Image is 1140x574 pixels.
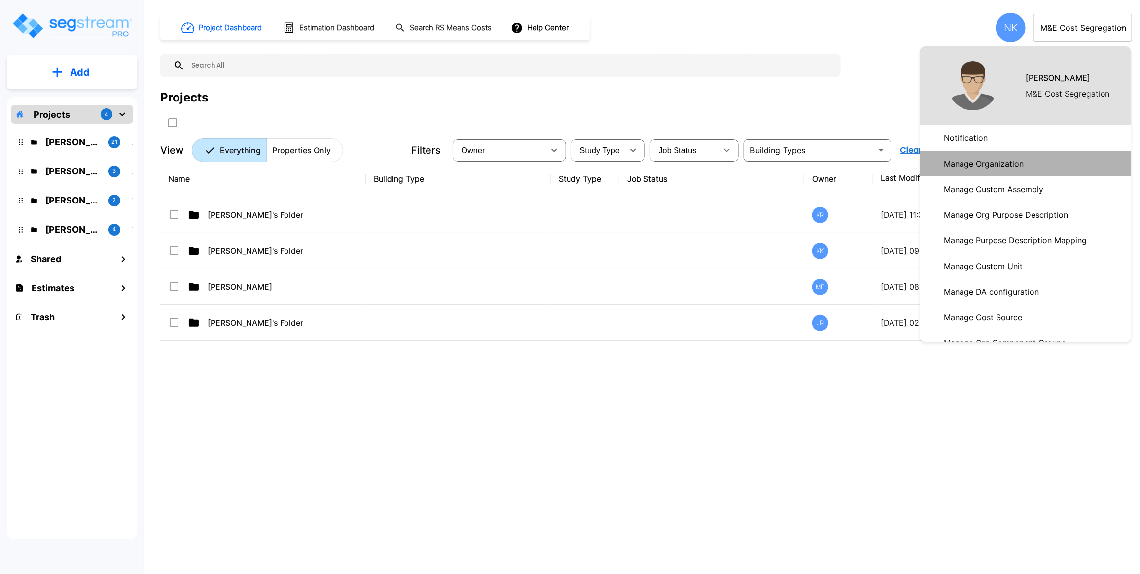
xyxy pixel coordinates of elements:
p: Notification [940,128,992,148]
p: Manage Org Purpose Description [940,205,1072,225]
p: Manage Custom Assembly [940,179,1047,199]
p: Manage Custom Unit [940,256,1027,276]
p: Manage Purpose Description Mapping [940,231,1091,250]
p: Manage DA configuration [940,282,1043,302]
p: Manage Org Component Groups [940,333,1069,353]
p: M&E Cost Segregation [1026,88,1109,100]
h1: [PERSON_NAME] [1026,72,1090,84]
p: Manage Cost Source [940,307,1026,327]
img: Nitish Kansal [948,61,997,110]
p: Manage Organization [940,154,1028,173]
